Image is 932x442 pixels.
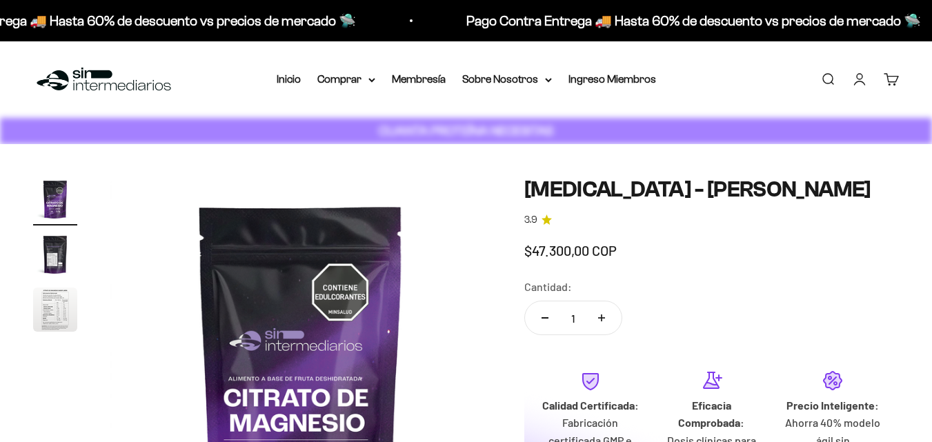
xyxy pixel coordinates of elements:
button: Aumentar cantidad [582,301,622,334]
a: Inicio [277,73,301,85]
summary: Sobre Nosotros [462,70,552,88]
img: Citrato de Magnesio - Sabor Limón [33,288,77,332]
button: Ir al artículo 2 [33,232,77,281]
button: Ir al artículo 3 [33,288,77,336]
a: 3.93.9 de 5.0 estrellas [524,212,899,228]
a: Membresía [392,73,446,85]
img: Citrato de Magnesio - Sabor Limón [33,177,77,221]
sale-price: $47.300,00 COP [524,239,617,261]
label: Cantidad: [524,278,572,296]
button: Ir al artículo 1 [33,177,77,225]
strong: Calidad Certificada: [542,399,639,412]
h1: [MEDICAL_DATA] - [PERSON_NAME] [524,177,899,201]
strong: Precio Inteligente: [786,399,879,412]
summary: Comprar [317,70,375,88]
strong: Eficacia Comprobada: [678,399,744,430]
strong: CUANTA PROTEÍNA NECESITAS [379,123,553,138]
button: Reducir cantidad [525,301,565,334]
img: Citrato de Magnesio - Sabor Limón [33,232,77,277]
p: Pago Contra Entrega 🚚 Hasta 60% de descuento vs precios de mercado 🛸 [466,10,921,32]
span: 3.9 [524,212,537,228]
a: Ingreso Miembros [568,73,656,85]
